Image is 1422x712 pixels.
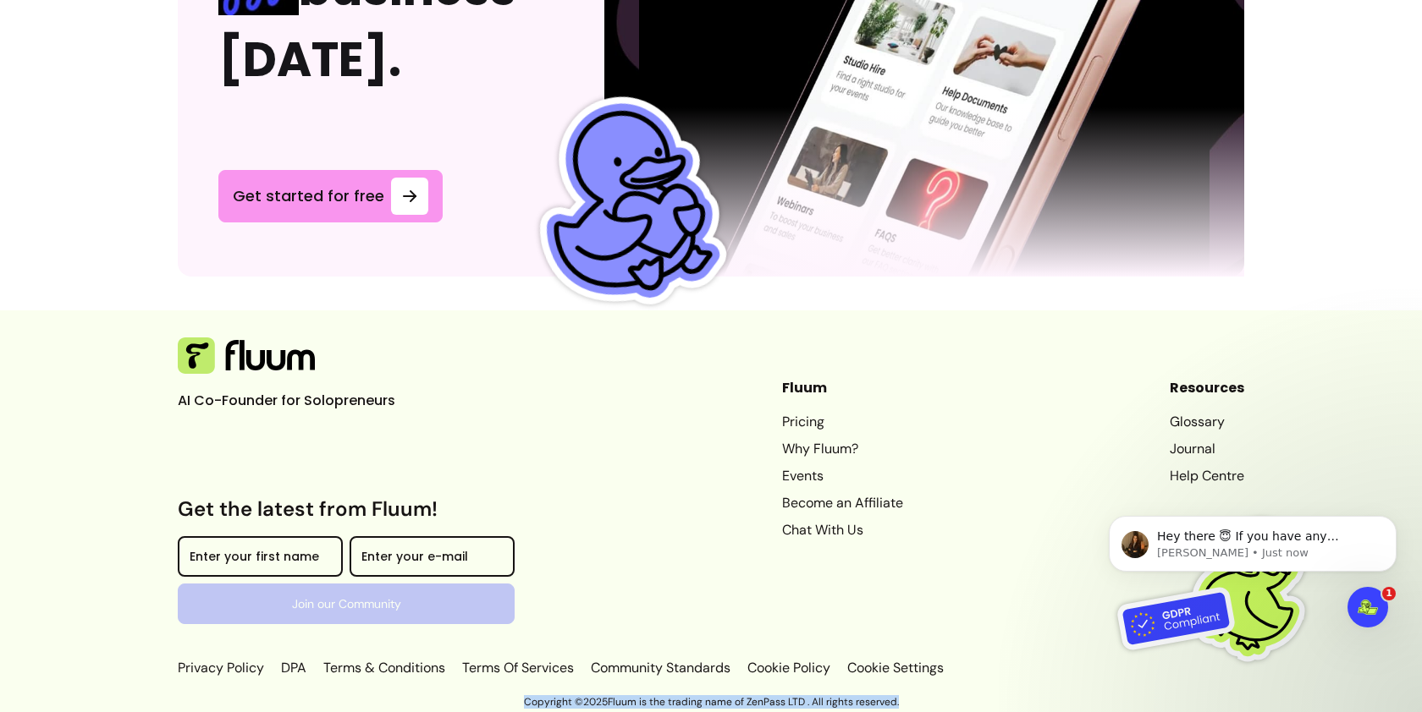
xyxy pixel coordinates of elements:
p: Cookie Settings [844,658,944,678]
a: Cookie Policy [744,658,834,678]
a: Terms & Conditions [320,658,449,678]
h3: Get the latest from Fluum! [178,496,515,523]
a: Become an Affiliate [782,493,903,513]
img: Fluum Duck sticker [501,78,751,327]
a: Help Centre [1170,466,1244,486]
a: Terms Of Services [459,658,577,678]
a: Events [782,466,903,486]
a: Glossary [1170,412,1244,432]
input: Enter your first name [190,551,331,568]
a: Community Standards [587,658,734,678]
img: Fluum Logo [178,337,315,375]
a: Why Fluum? [782,439,903,459]
iframe: Intercom notifications message [1083,480,1422,666]
header: Fluum [782,378,903,398]
span: Get started for free [233,184,384,208]
span: 1 [1382,587,1396,600]
a: DPA [278,658,310,678]
a: Pricing [782,412,903,432]
iframe: Intercom live chat [1348,587,1388,627]
header: Resources [1170,378,1244,398]
input: Enter your e-mail [361,551,503,568]
a: Chat With Us [782,520,903,540]
a: Journal [1170,439,1244,459]
a: Privacy Policy [178,658,267,678]
p: AI Co-Founder for Solopreneurs [178,391,432,411]
a: Get started for free [218,170,443,222]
